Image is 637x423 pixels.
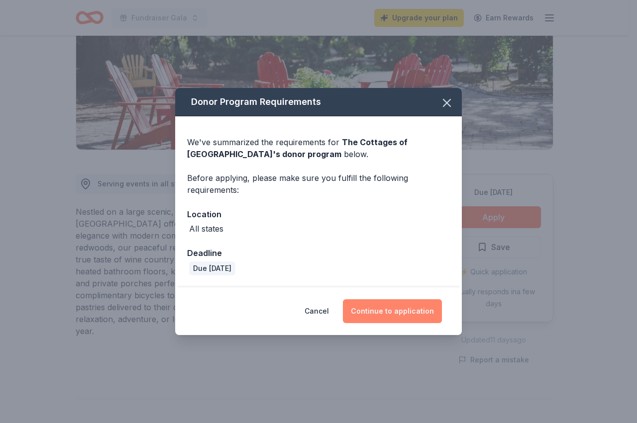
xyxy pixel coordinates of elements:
[187,172,450,196] div: Before applying, please make sure you fulfill the following requirements:
[187,208,450,221] div: Location
[189,261,235,275] div: Due [DATE]
[187,247,450,259] div: Deadline
[187,136,450,160] div: We've summarized the requirements for below.
[343,299,442,323] button: Continue to application
[305,299,329,323] button: Cancel
[175,88,462,116] div: Donor Program Requirements
[189,223,223,235] div: All states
